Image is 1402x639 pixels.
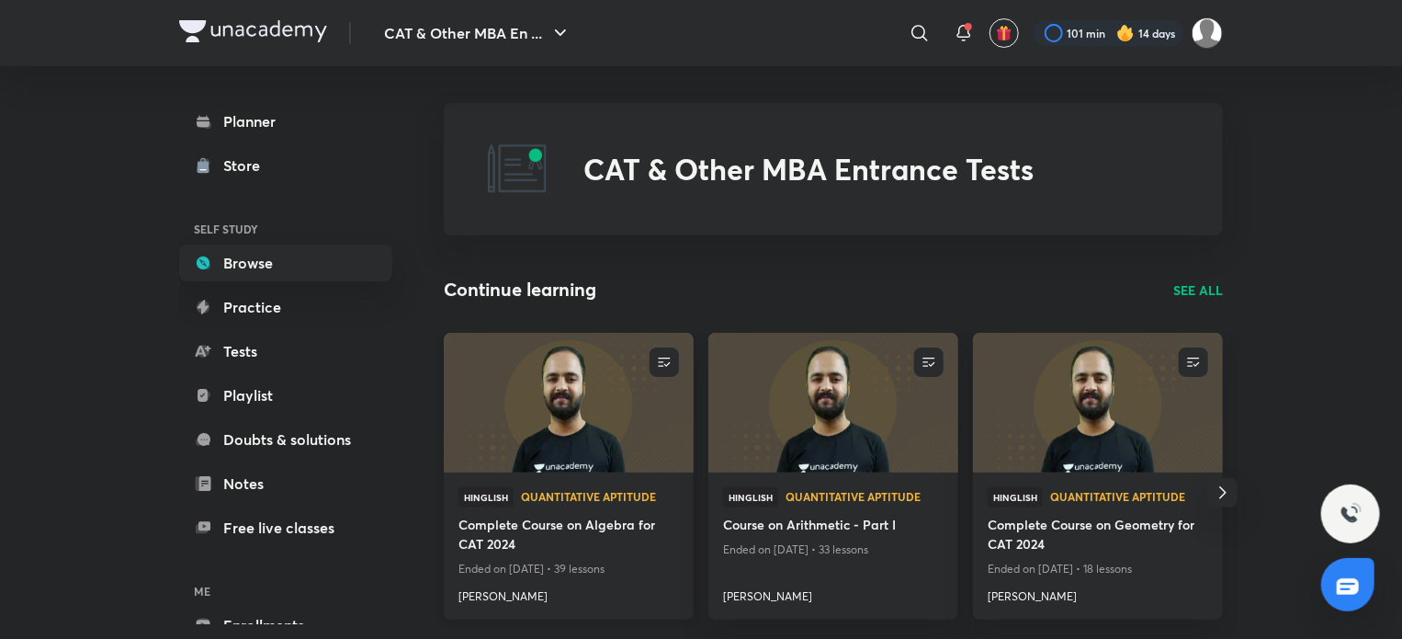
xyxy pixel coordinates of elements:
span: Quantitative Aptitude [521,491,679,502]
a: new-thumbnail [973,333,1223,473]
a: new-thumbnail [444,333,694,473]
a: Playlist [179,377,392,414]
a: new-thumbnail [708,333,958,473]
img: Company Logo [179,20,327,42]
button: avatar [989,18,1019,48]
a: Practice [179,289,392,325]
a: Browse [179,245,392,281]
img: CAT & Other MBA Entrance Tests [488,140,547,199]
span: Hinglish [988,487,1043,508]
a: Tests [179,333,392,370]
a: Complete Course on Geometry for CAT 2024 [988,515,1208,557]
a: [PERSON_NAME] [723,581,944,605]
img: new-thumbnail [706,331,960,474]
img: new-thumbnail [441,331,695,474]
a: Quantitative Aptitude [521,491,679,504]
button: CAT & Other MBA En ... [373,15,582,51]
img: avatar [996,25,1012,41]
img: streak [1116,24,1135,42]
a: Quantitative Aptitude [786,491,944,504]
h2: Continue learning [444,276,596,303]
a: Free live classes [179,509,392,546]
span: Quantitative Aptitude [786,491,944,502]
img: Aparna Dubey [1192,17,1223,49]
a: Planner [179,103,392,140]
a: [PERSON_NAME] [988,581,1208,605]
a: [PERSON_NAME] [458,581,679,605]
span: Quantitative Aptitude [1050,491,1208,502]
p: Ended on [DATE] • 39 lessons [458,557,679,581]
div: Store [223,154,271,177]
h2: CAT & Other MBA Entrance Tests [583,152,1034,187]
img: new-thumbnail [970,331,1225,474]
p: Ended on [DATE] • 33 lessons [723,538,944,562]
p: Ended on [DATE] • 18 lessons [988,557,1208,581]
span: Hinglish [723,487,778,508]
a: Store [179,147,392,184]
a: Complete Course on Algebra for CAT 2024 [458,515,679,557]
img: ttu [1340,503,1362,525]
h6: ME [179,576,392,607]
a: Doubts & solutions [179,421,392,458]
a: Company Logo [179,20,327,47]
a: Quantitative Aptitude [1050,491,1208,504]
a: Course on Arithmetic - Part I [723,515,944,538]
h6: SELF STUDY [179,213,392,245]
a: Notes [179,465,392,502]
span: Hinglish [458,487,514,508]
a: SEE ALL [1173,280,1223,300]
